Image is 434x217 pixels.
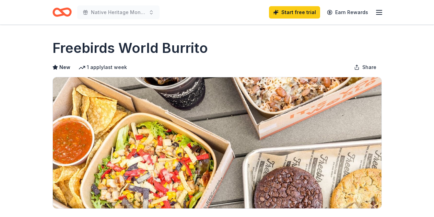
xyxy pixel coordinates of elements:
h1: Freebirds World Burrito [52,38,208,58]
a: Home [52,4,72,20]
span: Share [362,63,376,71]
img: Image for Freebirds World Burrito [53,77,382,208]
div: 1 apply last week [79,63,127,71]
a: Start free trial [269,6,320,19]
a: Earn Rewards [323,6,372,19]
button: Share [349,60,382,74]
span: Native Heritage Month Celebration [91,8,146,16]
span: New [59,63,70,71]
button: Native Heritage Month Celebration [77,5,160,19]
